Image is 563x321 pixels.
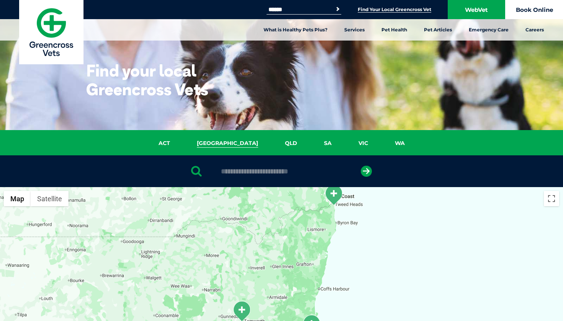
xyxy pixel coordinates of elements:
[373,19,416,41] a: Pet Health
[544,191,559,206] button: Toggle fullscreen view
[4,191,31,206] button: Show street map
[145,139,183,148] a: ACT
[324,184,343,205] div: Tweed Heads
[86,61,237,99] h1: Find your local Greencross Vets
[334,5,342,13] button: Search
[255,19,336,41] a: What is Healthy Pets Plus?
[272,139,311,148] a: QLD
[416,19,460,41] a: Pet Articles
[358,7,431,13] a: Find Your Local Greencross Vet
[183,139,272,148] a: [GEOGRAPHIC_DATA]
[345,139,381,148] a: VIC
[311,139,345,148] a: SA
[517,19,552,41] a: Careers
[336,19,373,41] a: Services
[381,139,418,148] a: WA
[460,19,517,41] a: Emergency Care
[31,191,69,206] button: Show satellite imagery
